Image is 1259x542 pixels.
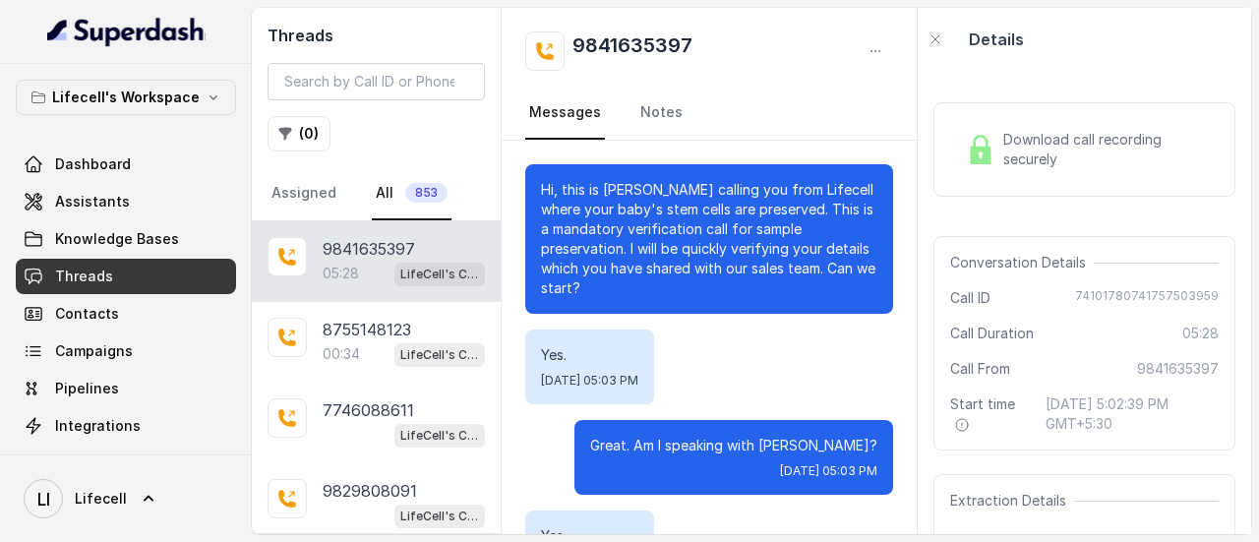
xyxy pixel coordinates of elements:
p: LifeCell's Call Assistant [400,426,479,446]
a: Assistants [16,184,236,219]
span: Call Duration [950,324,1034,343]
a: All853 [372,167,451,220]
nav: Tabs [525,87,893,140]
input: Search by Call ID or Phone Number [268,63,485,100]
a: Messages [525,87,605,140]
a: Integrations [16,408,236,444]
span: [DATE] 05:03 PM [541,373,638,389]
p: Lifecell's Workspace [52,86,200,109]
span: Integrations [55,416,141,436]
span: Lifecell [75,489,127,509]
text: LI [37,489,50,510]
span: Campaigns [55,341,133,361]
img: light.svg [47,16,206,47]
span: Call From [950,359,1010,379]
nav: Tabs [268,167,485,220]
p: Details [969,28,1024,51]
span: API Settings [55,453,141,473]
p: LifeCell's Call Assistant [400,507,479,526]
span: [DATE] 05:03 PM [780,463,877,479]
h2: 9841635397 [572,31,692,71]
a: Contacts [16,296,236,331]
p: 7746088611 [323,398,414,422]
a: Campaigns [16,333,236,369]
p: 9841635397 [323,237,415,261]
a: Assigned [268,167,340,220]
span: Extraction Details [950,491,1074,511]
img: Lock Icon [966,135,995,164]
span: Assistants [55,192,130,211]
a: Knowledge Bases [16,221,236,257]
span: Dashboard [55,154,131,174]
a: Notes [636,87,687,140]
span: Pipelines [55,379,119,398]
span: Contacts [55,304,119,324]
span: Threads [55,267,113,286]
a: Pipelines [16,371,236,406]
span: Conversation Details [950,253,1094,272]
p: 8755148123 [323,318,411,341]
a: Lifecell [16,471,236,526]
span: 853 [405,183,448,203]
span: Knowledge Bases [55,229,179,249]
p: 9829808091 [323,479,417,503]
span: [DATE] 5:02:39 PM GMT+5:30 [1046,394,1219,434]
p: Yes. [541,345,638,365]
span: Call ID [950,288,990,308]
span: 05:28 [1182,324,1219,343]
a: Dashboard [16,147,236,182]
span: Start time [950,394,1029,434]
p: Great. Am I speaking with [PERSON_NAME]? [590,436,877,455]
p: 05:28 [323,264,359,283]
p: LifeCell's Call Assistant [400,265,479,284]
p: LifeCell's Call Assistant [400,345,479,365]
a: Threads [16,259,236,294]
button: (0) [268,116,330,151]
span: 9841635397 [1137,359,1219,379]
p: Hi, this is [PERSON_NAME] calling you from Lifecell where your baby's stem cells are preserved. T... [541,180,877,298]
h2: Threads [268,24,485,47]
a: API Settings [16,446,236,481]
span: 74101780741757503959 [1075,288,1219,308]
span: Download call recording securely [1003,130,1211,169]
p: 00:34 [323,344,360,364]
button: Lifecell's Workspace [16,80,236,115]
